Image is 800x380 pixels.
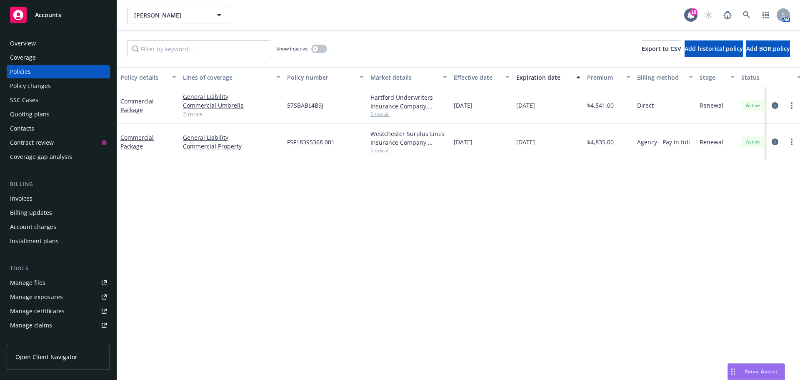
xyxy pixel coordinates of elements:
div: Policy number [287,73,355,82]
a: Contract review [7,136,110,149]
button: Expiration date [513,67,584,87]
a: Contacts [7,122,110,135]
span: Show all [370,111,447,118]
span: Add historical policy [685,45,743,53]
div: 18 [690,8,697,16]
span: Direct [637,101,654,110]
div: Policy changes [10,79,51,93]
div: Account charges [10,220,56,234]
div: Policies [10,65,31,78]
span: $4,541.00 [587,101,614,110]
span: Active [745,102,761,109]
button: Billing method [634,67,696,87]
button: Policy details [117,67,180,87]
div: Policy details [120,73,167,82]
a: Coverage [7,51,110,64]
a: Commercial Umbrella [183,101,280,110]
a: more [787,101,797,111]
span: Export to CSV [642,45,681,53]
div: Westchester Surplus Lines Insurance Company, Chubb Group, RT Specialty Insurance Services, LLC (R... [370,129,447,147]
a: Installment plans [7,234,110,248]
a: circleInformation [770,101,780,111]
div: Hartford Underwriters Insurance Company, Hartford Insurance Group [370,93,447,111]
span: [DATE] [454,101,472,110]
div: Overview [10,37,36,50]
div: Lines of coverage [183,73,271,82]
button: Market details [367,67,450,87]
div: Market details [370,73,438,82]
span: FSF18395368 001 [287,138,335,146]
span: [DATE] [516,101,535,110]
span: 57SBABL4B9J [287,101,323,110]
a: Commercial Property [183,142,280,151]
a: more [787,137,797,147]
button: Export to CSV [642,40,681,57]
a: Manage files [7,276,110,289]
div: Contacts [10,122,34,135]
input: Filter by keyword... [127,40,271,57]
div: Manage BORs [10,333,49,346]
div: SSC Cases [10,93,38,107]
span: $4,835.00 [587,138,614,146]
span: Renewal [700,101,723,110]
a: General Liability [183,133,280,142]
div: Manage exposures [10,290,63,304]
div: Manage claims [10,319,52,332]
button: Stage [696,67,738,87]
div: Premium [587,73,621,82]
span: [DATE] [454,138,472,146]
a: Start snowing [700,7,717,23]
a: Manage certificates [7,305,110,318]
button: Policy number [284,67,367,87]
button: Lines of coverage [180,67,284,87]
button: Add historical policy [685,40,743,57]
div: Invoices [10,192,32,205]
a: General Liability [183,92,280,101]
span: Show all [370,147,447,154]
div: Manage files [10,276,45,289]
button: [PERSON_NAME] [127,7,231,23]
a: Policies [7,65,110,78]
div: Expiration date [516,73,571,82]
span: Add BOR policy [746,45,790,53]
a: Coverage gap analysis [7,150,110,164]
div: Coverage gap analysis [10,150,72,164]
a: Search [738,7,755,23]
span: Show inactive [276,45,308,52]
a: circleInformation [770,137,780,147]
button: Add BOR policy [746,40,790,57]
span: [DATE] [516,138,535,146]
div: Manage certificates [10,305,65,318]
div: Coverage [10,51,36,64]
span: Agency - Pay in full [637,138,690,146]
div: Status [741,73,792,82]
div: Quoting plans [10,108,50,121]
a: Commercial Package [120,97,154,114]
a: 2 more [183,110,280,118]
a: Overview [7,37,110,50]
div: Effective date [454,73,500,82]
a: Account charges [7,220,110,234]
div: Stage [700,73,725,82]
span: [PERSON_NAME] [134,11,206,20]
a: Manage claims [7,319,110,332]
span: Active [745,138,761,146]
a: SSC Cases [7,93,110,107]
a: Policy changes [7,79,110,93]
div: Contract review [10,136,54,149]
a: Report a Bug [719,7,736,23]
a: Invoices [7,192,110,205]
span: Nova Assist [745,368,778,375]
a: Quoting plans [7,108,110,121]
button: Effective date [450,67,513,87]
div: Tools [7,264,110,273]
span: Renewal [700,138,723,146]
button: Nova Assist [727,363,785,380]
div: Billing [7,180,110,189]
a: Accounts [7,3,110,27]
a: Commercial Package [120,133,154,150]
div: Drag to move [728,364,738,380]
a: Manage BORs [7,333,110,346]
a: Manage exposures [7,290,110,304]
